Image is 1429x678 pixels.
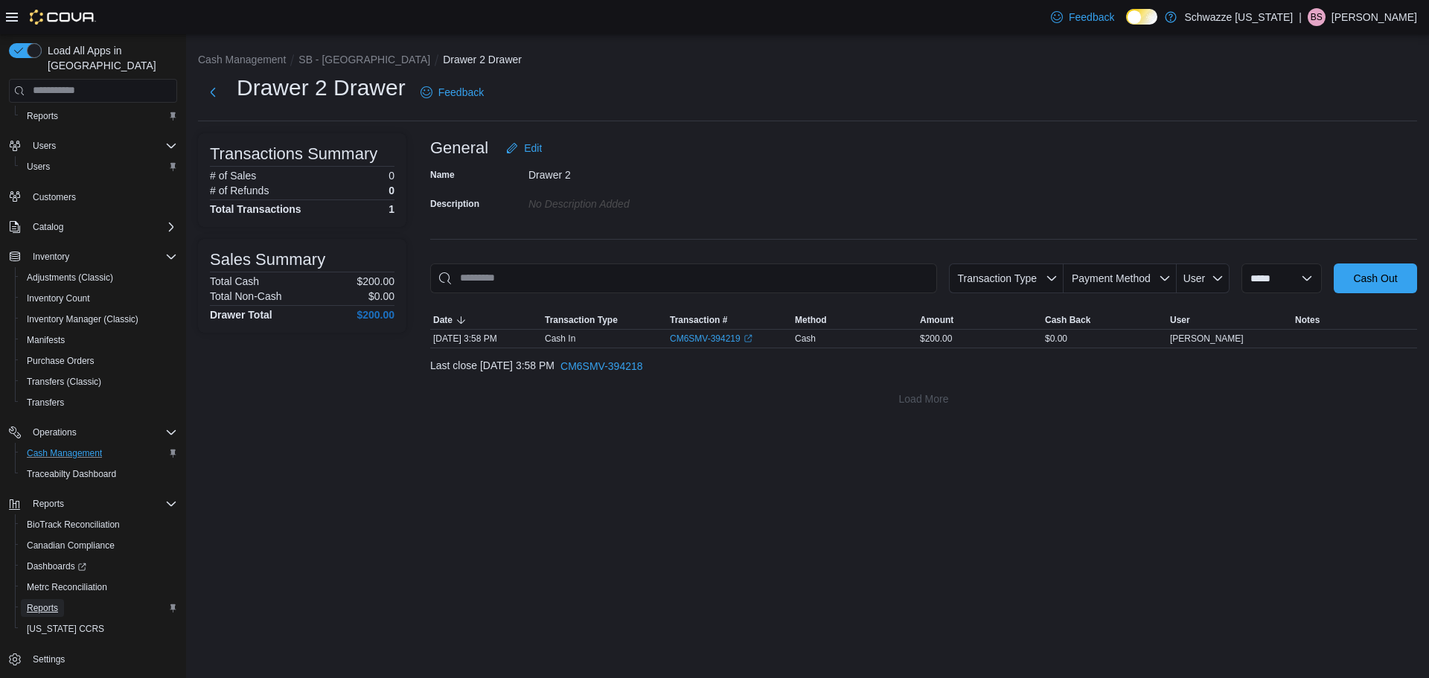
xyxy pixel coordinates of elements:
button: Cash Management [198,54,286,65]
button: Users [15,156,183,177]
span: Reports [27,602,58,614]
button: Operations [3,422,183,443]
h4: $200.00 [357,309,394,321]
span: Purchase Orders [27,355,95,367]
span: Transfers [21,394,177,412]
h1: Drawer 2 Drawer [237,73,406,103]
input: This is a search bar. As you type, the results lower in the page will automatically filter. [430,263,937,293]
span: Cash [795,333,816,345]
a: Canadian Compliance [21,537,121,554]
p: | [1299,8,1302,26]
span: $200.00 [920,333,952,345]
svg: External link [744,334,752,343]
span: Users [21,158,177,176]
span: Feedback [438,85,484,100]
a: Transfers [21,394,70,412]
h3: General [430,139,488,157]
button: Reports [15,598,183,618]
div: $0.00 [1042,330,1167,348]
span: Transfers [27,397,64,409]
a: Reports [21,599,64,617]
span: Inventory Manager (Classic) [21,310,177,328]
span: Date [433,314,453,326]
a: Users [21,158,56,176]
span: Reports [21,107,177,125]
h4: Drawer Total [210,309,272,321]
span: Adjustments (Classic) [27,272,113,284]
span: Canadian Compliance [21,537,177,554]
span: Traceabilty Dashboard [21,465,177,483]
button: Adjustments (Classic) [15,267,183,288]
span: Customers [27,188,177,206]
a: Reports [21,107,64,125]
button: BioTrack Reconciliation [15,514,183,535]
h6: Total Non-Cash [210,290,282,302]
button: Transaction # [667,311,792,329]
span: Operations [27,423,177,441]
button: Canadian Compliance [15,535,183,556]
button: User [1167,311,1292,329]
span: BS [1311,8,1323,26]
button: Load More [430,384,1417,414]
button: Purchase Orders [15,351,183,371]
span: Canadian Compliance [27,540,115,551]
button: Manifests [15,330,183,351]
label: Description [430,198,479,210]
span: Users [27,137,177,155]
button: SB - [GEOGRAPHIC_DATA] [298,54,430,65]
a: Dashboards [21,557,92,575]
span: Transaction Type [545,314,618,326]
a: Settings [27,650,71,668]
span: Transaction Type [957,272,1037,284]
a: Adjustments (Classic) [21,269,119,287]
button: Inventory Manager (Classic) [15,309,183,330]
button: Date [430,311,542,329]
span: Inventory Count [27,292,90,304]
span: Settings [27,650,177,668]
span: Cash Management [21,444,177,462]
button: Inventory [3,246,183,267]
nav: An example of EuiBreadcrumbs [198,52,1417,70]
p: Schwazze [US_STATE] [1184,8,1293,26]
span: Metrc Reconciliation [27,581,107,593]
span: Method [795,314,827,326]
button: Payment Method [1064,263,1177,293]
span: Inventory Count [21,290,177,307]
button: Customers [3,186,183,208]
h4: Total Transactions [210,203,301,215]
button: Cash Management [15,443,183,464]
button: Users [3,135,183,156]
span: BioTrack Reconciliation [21,516,177,534]
button: User [1177,263,1230,293]
a: Dashboards [15,556,183,577]
button: Next [198,77,228,107]
span: Transaction # [670,314,727,326]
a: [US_STATE] CCRS [21,620,110,638]
span: BioTrack Reconciliation [27,519,120,531]
button: Method [792,311,917,329]
button: Transfers [15,392,183,413]
span: Washington CCRS [21,620,177,638]
span: Users [33,140,56,152]
span: Inventory Manager (Classic) [27,313,138,325]
a: Inventory Manager (Classic) [21,310,144,328]
span: Dashboards [21,557,177,575]
span: [PERSON_NAME] [1170,333,1244,345]
p: [PERSON_NAME] [1332,8,1417,26]
span: Traceabilty Dashboard [27,468,116,480]
span: Manifests [27,334,65,346]
button: Drawer 2 Drawer [443,54,522,65]
span: Metrc Reconciliation [21,578,177,596]
span: Cash Management [27,447,102,459]
a: Customers [27,188,82,206]
span: Purchase Orders [21,352,177,370]
button: Notes [1292,311,1417,329]
button: Amount [917,311,1042,329]
span: User [1170,314,1190,326]
span: Amount [920,314,953,326]
span: Load All Apps in [GEOGRAPHIC_DATA] [42,43,177,73]
span: Cash Back [1045,314,1090,326]
button: Inventory Count [15,288,183,309]
a: Cash Management [21,444,108,462]
a: Manifests [21,331,71,349]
